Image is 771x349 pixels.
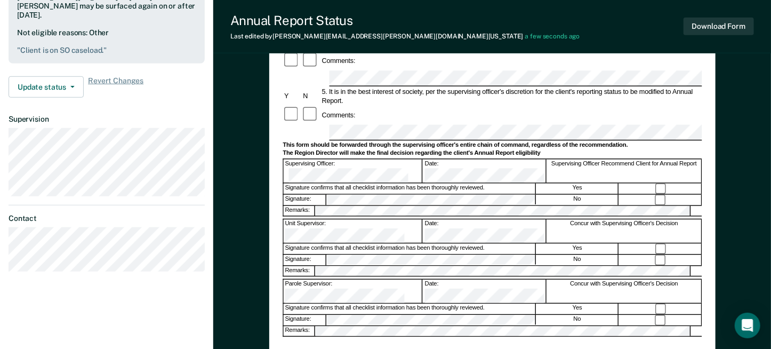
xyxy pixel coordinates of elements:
[536,244,619,255] div: Yes
[283,267,315,276] div: Remarks:
[283,92,301,101] div: Y
[283,315,326,326] div: Signature:
[684,18,754,35] button: Download Form
[230,33,580,40] div: Last edited by [PERSON_NAME][EMAIL_ADDRESS][PERSON_NAME][DOMAIN_NAME][US_STATE]
[547,160,702,184] div: Supervising Officer Recommend Client for Annual Report
[320,88,702,106] div: 5. It is in the best interest of society, per the supervising officer's discretion for the client...
[283,304,535,315] div: Signature confirms that all checklist information has been thoroughly reviewed.
[735,313,760,338] div: Open Intercom Messenger
[283,150,702,158] div: The Region Director will make the final decision regarding the client's Annual Report eligibility
[320,57,356,66] div: Comments:
[17,46,196,55] pre: " Client is on SO caseload. "
[423,219,546,243] div: Date:
[283,219,422,243] div: Unit Supervisor:
[301,92,320,101] div: N
[17,28,196,55] div: Not eligible reasons: Other
[283,256,326,266] div: Signature:
[283,160,422,184] div: Supervising Officer:
[283,207,315,216] div: Remarks:
[536,315,619,326] div: No
[9,76,84,98] button: Update status
[283,195,326,206] div: Signature:
[525,33,580,40] span: a few seconds ago
[230,13,580,28] div: Annual Report Status
[536,184,619,195] div: Yes
[9,214,205,223] dt: Contact
[536,256,619,266] div: No
[283,184,535,195] div: Signature confirms that all checklist information has been thoroughly reviewed.
[9,115,205,124] dt: Supervision
[88,76,143,98] span: Revert Changes
[423,280,546,304] div: Date:
[423,160,546,184] div: Date:
[536,195,619,206] div: No
[283,244,535,255] div: Signature confirms that all checklist information has been thoroughly reviewed.
[536,304,619,315] div: Yes
[547,280,702,304] div: Concur with Supervising Officer's Decision
[283,280,422,304] div: Parole Supervisor:
[320,111,356,120] div: Comments:
[283,141,702,149] div: This form should be forwarded through the supervising officer's entire chain of command, regardle...
[547,219,702,243] div: Concur with Supervising Officer's Decision
[283,327,315,336] div: Remarks:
